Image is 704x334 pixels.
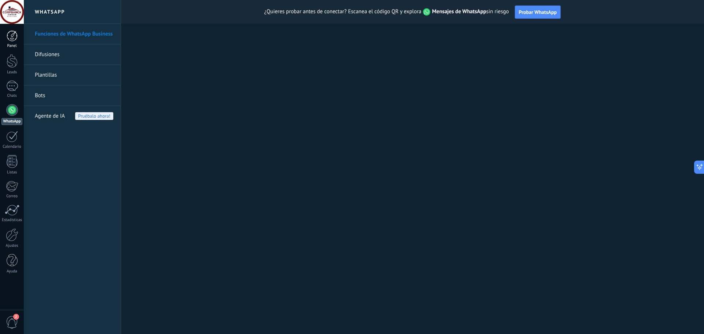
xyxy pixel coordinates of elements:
div: Estadísticas [1,218,23,223]
span: Agente de IA [35,106,65,126]
span: 2 [13,314,19,320]
li: Bots [24,85,121,106]
a: Agente de IAPruébalo ahora! [35,106,113,126]
div: Ayuda [1,269,23,274]
div: Panel [1,44,23,48]
div: Calendario [1,144,23,149]
a: Bots [35,85,113,106]
span: Probar WhatsApp [519,9,557,15]
strong: Mensajes de WhatsApp [432,8,486,15]
span: ¿Quieres probar antes de conectar? Escanea el código QR y explora sin riesgo [264,8,509,16]
span: Pruébalo ahora! [75,112,113,120]
div: Correo [1,194,23,199]
li: Agente de IA [24,106,121,126]
a: Funciones de WhatsApp Business [35,24,113,44]
a: Difusiones [35,44,113,65]
div: Listas [1,170,23,175]
li: Difusiones [24,44,121,65]
div: Chats [1,93,23,98]
a: Plantillas [35,65,113,85]
li: Plantillas [24,65,121,85]
div: WhatsApp [1,118,22,125]
button: Probar WhatsApp [515,5,561,19]
li: Funciones de WhatsApp Business [24,24,121,44]
div: Leads [1,70,23,75]
div: Ajustes [1,243,23,248]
